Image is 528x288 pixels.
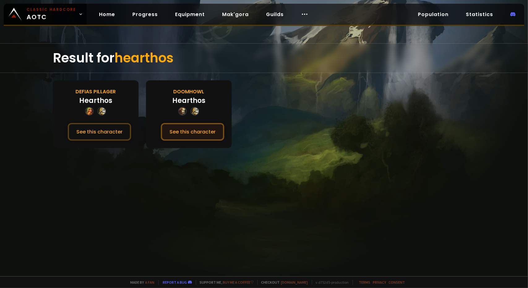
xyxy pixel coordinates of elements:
a: Equipment [170,8,210,21]
div: Doomhowl [173,88,204,95]
div: Defias Pillager [75,88,116,95]
small: Classic Hardcore [27,7,76,12]
a: Terms [359,280,371,285]
a: Home [94,8,120,21]
a: Guilds [261,8,289,21]
a: Population [413,8,453,21]
button: See this character [161,123,224,141]
span: hearthos [114,49,174,67]
span: Support me, [196,280,254,285]
a: Classic HardcoreAOTC [4,4,87,25]
div: Result for [53,44,475,73]
a: Mak'gora [217,8,254,21]
a: Privacy [373,280,386,285]
a: Consent [389,280,405,285]
a: Statistics [461,8,498,21]
span: AOTC [27,7,76,22]
span: Made by [127,280,155,285]
a: Buy me a coffee [223,280,254,285]
button: See this character [68,123,131,141]
a: [DOMAIN_NAME] [281,280,308,285]
span: v. d752d5 - production [312,280,349,285]
a: Report a bug [163,280,187,285]
span: Checkout [257,280,308,285]
a: Progress [127,8,163,21]
div: Hearthos [79,95,112,106]
a: a fan [145,280,155,285]
div: Hearthos [172,95,205,106]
